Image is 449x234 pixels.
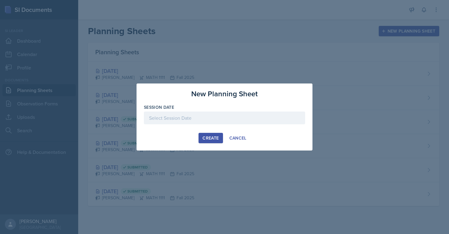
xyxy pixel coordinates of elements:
label: Session Date [144,104,174,110]
button: Create [199,133,223,143]
button: Cancel [225,133,250,143]
div: Create [203,136,219,140]
div: Cancel [229,136,246,140]
h3: New Planning Sheet [191,88,258,99]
